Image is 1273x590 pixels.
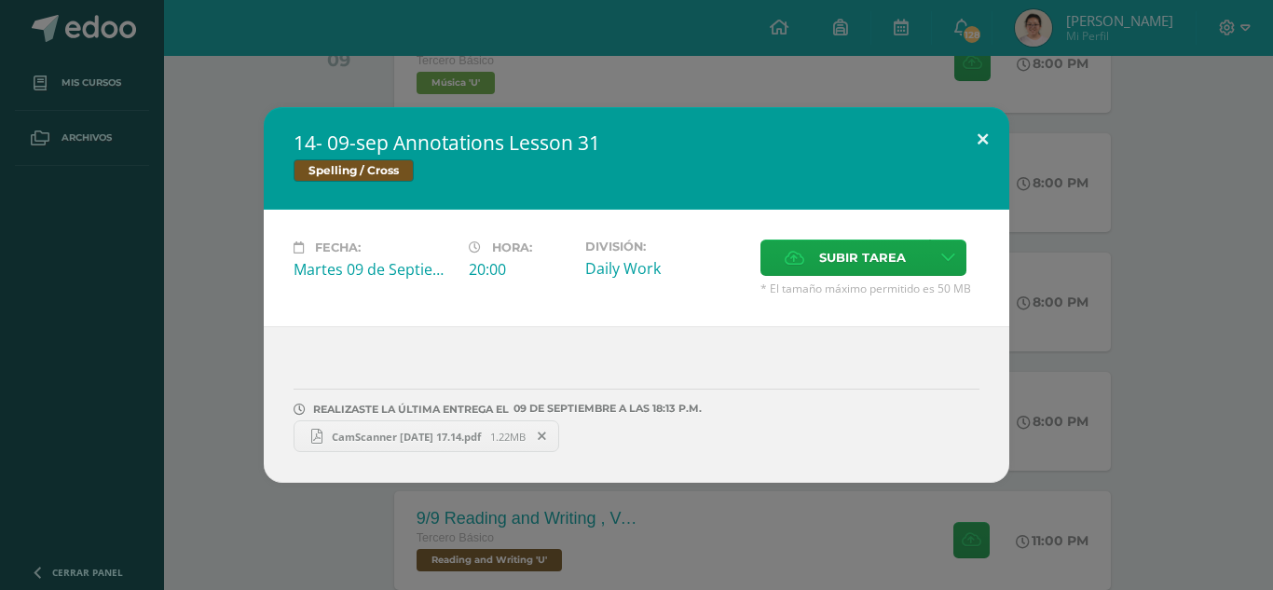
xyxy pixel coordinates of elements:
[294,259,454,280] div: Martes 09 de Septiembre
[585,240,746,254] label: División:
[492,240,532,254] span: Hora:
[469,259,570,280] div: 20:00
[585,258,746,279] div: Daily Work
[322,430,490,444] span: CamScanner [DATE] 17.14.pdf
[509,408,702,409] span: 09 DE septiembre A LAS 18:13 P.M.
[819,240,906,275] span: Subir tarea
[527,426,558,446] span: Remover entrega
[315,240,361,254] span: Fecha:
[294,159,414,182] span: Spelling / Cross
[760,281,979,296] span: * El tamaño máximo permitido es 50 MB
[294,420,559,452] a: CamScanner [DATE] 17.14.pdf 1.22MB
[313,403,509,416] span: REALIZASTE LA ÚLTIMA ENTREGA EL
[490,430,526,444] span: 1.22MB
[956,107,1009,171] button: Close (Esc)
[294,130,979,156] h2: 14- 09-sep Annotations Lesson 31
